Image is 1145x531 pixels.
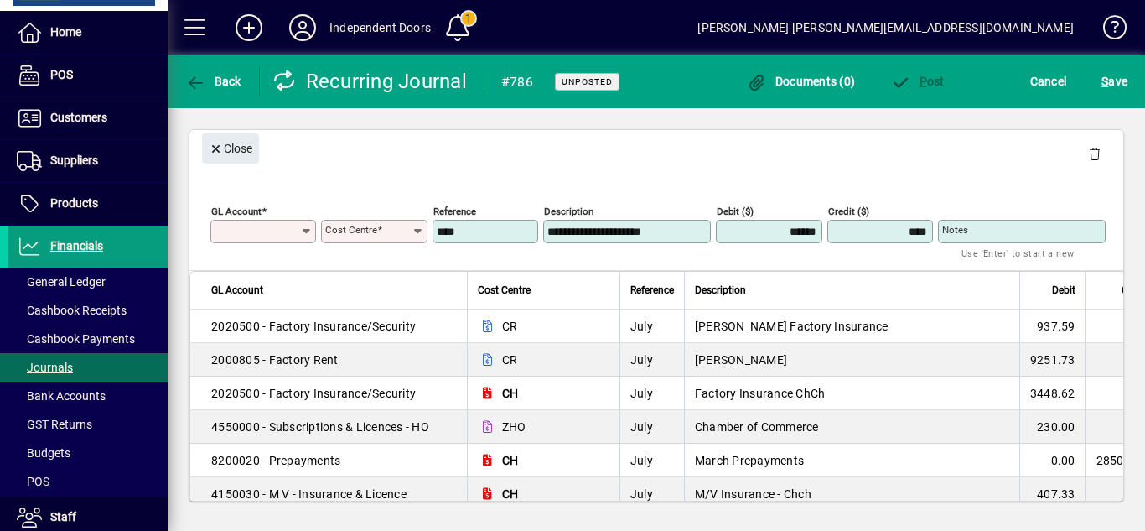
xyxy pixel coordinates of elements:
[222,13,276,43] button: Add
[8,467,168,496] a: POS
[8,382,168,410] a: Bank Accounts
[276,13,329,43] button: Profile
[502,486,519,502] span: CH
[619,310,684,343] td: July
[1030,68,1067,95] span: Cancel
[1019,477,1085,511] td: 407.33
[8,296,168,325] a: Cashbook Receipts
[50,239,103,252] span: Financials
[697,14,1074,41] div: [PERSON_NAME] [PERSON_NAME][EMAIL_ADDRESS][DOMAIN_NAME]
[8,55,168,96] a: POS
[684,310,1019,343] td: [PERSON_NAME] Factory Insurance
[50,196,98,210] span: Products
[1019,310,1085,343] td: 937.59
[50,68,73,81] span: POS
[8,325,168,353] a: Cashbook Payments
[17,475,49,488] span: POS
[742,66,859,96] button: Documents (0)
[619,377,684,410] td: July
[502,385,519,402] span: CH
[211,281,263,299] span: GL Account
[1101,75,1108,88] span: S
[209,135,252,163] span: Close
[890,75,945,88] span: ost
[684,343,1019,377] td: [PERSON_NAME]
[684,444,1019,477] td: March Prepayments
[198,140,263,155] app-page-header-button: Close
[619,444,684,477] td: July
[619,477,684,511] td: July
[1052,281,1075,299] span: Debit
[619,343,684,377] td: July
[325,224,377,236] mat-label: Cost Centre
[211,385,416,402] span: 2020500 - Factory Insurance/Security
[630,281,674,299] span: Reference
[1019,410,1085,444] td: 230.00
[8,353,168,382] a: Journals
[1019,377,1085,410] td: 3448.62
[502,419,526,435] span: ZHO
[619,410,684,444] td: July
[17,389,106,403] span: Bank Accounts
[684,410,1019,444] td: Chamber of Commerce
[8,140,168,182] a: Suppliers
[1075,146,1115,161] app-page-header-button: Delete
[1026,66,1071,96] button: Cancel
[478,281,531,299] span: Cost Centre
[50,25,81,39] span: Home
[920,75,927,88] span: P
[8,410,168,439] a: GST Returns
[8,12,168,54] a: Home
[202,133,259,164] button: Close
[50,510,76,523] span: Staff
[942,224,968,236] mat-label: Notes
[211,419,429,435] span: 4550000 - Subscriptions & Licences - HO
[329,14,431,41] div: Independent Doors
[168,66,260,96] app-page-header-button: Back
[502,452,519,469] span: CH
[17,418,92,431] span: GST Returns
[1075,133,1115,174] button: Delete
[17,332,135,346] span: Cashbook Payments
[17,446,70,460] span: Budgets
[17,275,106,289] span: General Ledger
[501,69,533,96] div: #786
[886,66,949,96] button: Post
[17,361,73,374] span: Journals
[17,304,127,317] span: Cashbook Receipts
[8,268,168,296] a: General Ledger
[562,76,613,87] span: Unposted
[544,206,593,217] mat-label: Description
[8,183,168,225] a: Products
[1101,68,1127,95] span: ave
[502,351,518,368] span: CR
[1097,66,1132,96] button: Save
[828,206,869,217] mat-label: Credit ($)
[746,75,855,88] span: Documents (0)
[211,351,339,368] span: 2000805 - Factory Rent
[185,75,241,88] span: Back
[50,154,98,167] span: Suppliers
[695,281,746,299] span: Description
[211,452,340,469] span: 8200020 - Prepayments
[8,439,168,467] a: Budgets
[502,318,518,335] span: CR
[684,477,1019,511] td: M/V Insurance - Chch
[1091,3,1124,58] a: Knowledge Base
[211,206,262,217] mat-label: GL Account
[961,243,1092,279] mat-hint: Use 'Enter' to start a new line
[211,486,407,502] span: 4150030 - M V - Insurance & Licence
[211,318,416,335] span: 2020500 - Factory Insurance/Security
[181,66,246,96] button: Back
[1019,444,1085,477] td: 0.00
[433,206,476,217] mat-label: Reference
[684,377,1019,410] td: Factory Insurance ChCh
[717,206,754,217] mat-label: Debit ($)
[1019,343,1085,377] td: 9251.73
[272,68,467,95] div: Recurring Journal
[8,97,168,139] a: Customers
[50,111,107,124] span: Customers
